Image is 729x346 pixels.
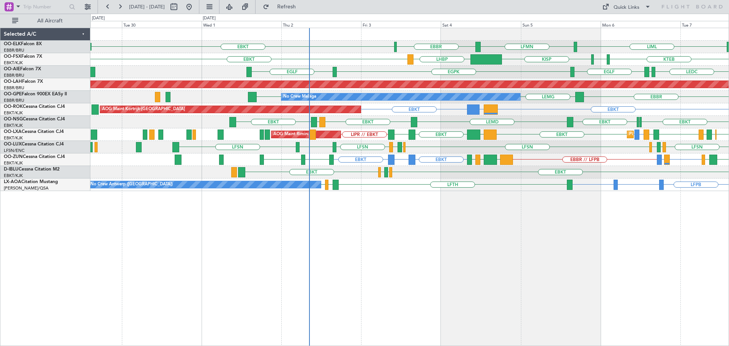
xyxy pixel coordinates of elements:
[629,129,718,140] div: Planned Maint Kortrijk-[GEOGRAPHIC_DATA]
[4,47,24,53] a: EBBR/BRU
[4,160,23,166] a: EBKT/KJK
[4,92,22,96] span: OO-GPE
[4,92,67,96] a: OO-GPEFalcon 900EX EASy II
[614,4,639,11] div: Quick Links
[4,117,65,122] a: OO-NSGCessna Citation CJ4
[4,54,42,59] a: OO-FSXFalcon 7X
[8,15,82,27] button: All Aircraft
[281,21,361,28] div: Thu 2
[4,135,23,141] a: EBKT/KJK
[4,104,65,109] a: OO-ROKCessna Citation CJ4
[521,21,601,28] div: Sun 5
[203,15,216,22] div: [DATE]
[4,67,20,71] span: OO-AIE
[4,142,22,147] span: OO-LUX
[4,42,42,46] a: OO-ELKFalcon 8X
[4,73,24,78] a: EBBR/BRU
[283,91,316,103] div: No Crew Malaga
[4,155,23,159] span: OO-ZUN
[4,173,23,179] a: EBKT/KJK
[4,85,24,91] a: EBBR/BRU
[4,54,21,59] span: OO-FSX
[4,185,49,191] a: [PERSON_NAME]/QSA
[4,130,22,134] span: OO-LXA
[4,60,23,66] a: EBKT/KJK
[4,155,65,159] a: OO-ZUNCessna Citation CJ4
[102,104,185,115] div: AOG Maint Kortrijk-[GEOGRAPHIC_DATA]
[601,21,680,28] div: Mon 6
[20,18,80,24] span: All Aircraft
[4,130,64,134] a: OO-LXACessna Citation CJ4
[4,142,64,147] a: OO-LUXCessna Citation CJ4
[202,21,281,28] div: Wed 1
[23,1,67,13] input: Trip Number
[4,79,43,84] a: OO-LAHFalcon 7X
[90,179,173,190] div: No Crew Antwerp ([GEOGRAPHIC_DATA])
[92,15,105,22] div: [DATE]
[4,110,23,116] a: EBKT/KJK
[4,167,60,172] a: D-IBLUCessna Citation M2
[129,3,165,10] span: [DATE] - [DATE]
[598,1,655,13] button: Quick Links
[4,148,25,153] a: LFSN/ENC
[4,167,19,172] span: D-IBLU
[4,67,41,71] a: OO-AIEFalcon 7X
[259,1,305,13] button: Refresh
[4,117,23,122] span: OO-NSG
[4,98,24,103] a: EBBR/BRU
[273,129,309,140] div: AOG Maint Rimini
[4,42,21,46] span: OO-ELK
[4,79,22,84] span: OO-LAH
[4,180,58,184] a: LX-AOACitation Mustang
[4,123,23,128] a: EBKT/KJK
[271,4,303,9] span: Refresh
[441,21,521,28] div: Sat 4
[4,180,21,184] span: LX-AOA
[122,21,202,28] div: Tue 30
[361,21,441,28] div: Fri 3
[4,104,23,109] span: OO-ROK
